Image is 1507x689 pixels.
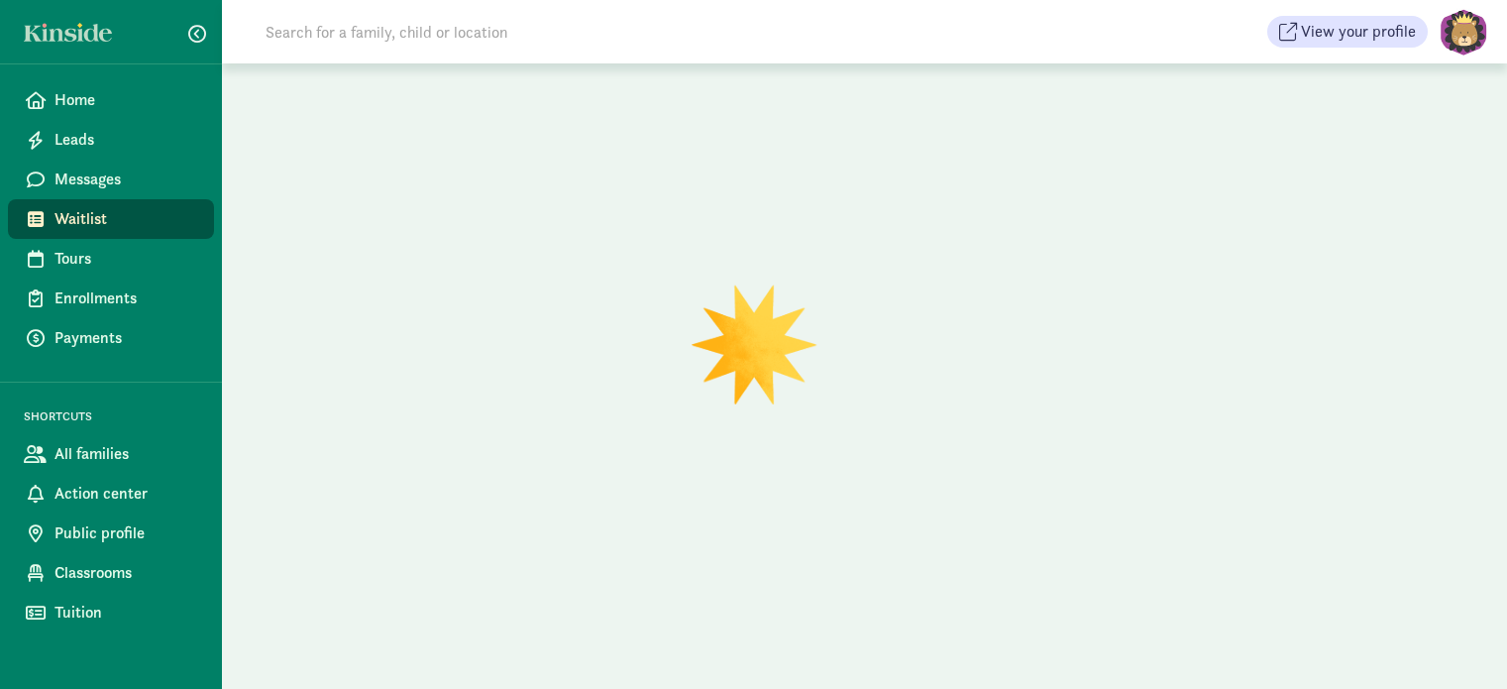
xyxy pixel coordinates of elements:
[1301,20,1416,44] span: View your profile
[8,199,214,239] a: Waitlist
[8,474,214,514] a: Action center
[8,553,214,593] a: Classrooms
[54,521,198,545] span: Public profile
[8,239,214,279] a: Tours
[8,120,214,160] a: Leads
[54,207,198,231] span: Waitlist
[54,287,198,310] span: Enrollments
[54,168,198,191] span: Messages
[54,561,198,585] span: Classrooms
[54,326,198,350] span: Payments
[8,434,214,474] a: All families
[1267,16,1428,48] button: View your profile
[1408,594,1507,689] iframe: Chat Widget
[8,593,214,632] a: Tuition
[8,160,214,199] a: Messages
[54,482,198,506] span: Action center
[54,88,198,112] span: Home
[54,601,198,625] span: Tuition
[54,128,198,152] span: Leads
[8,318,214,358] a: Payments
[8,80,214,120] a: Home
[54,247,198,271] span: Tours
[8,514,214,553] a: Public profile
[54,442,198,466] span: All families
[254,12,809,52] input: Search for a family, child or location
[8,279,214,318] a: Enrollments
